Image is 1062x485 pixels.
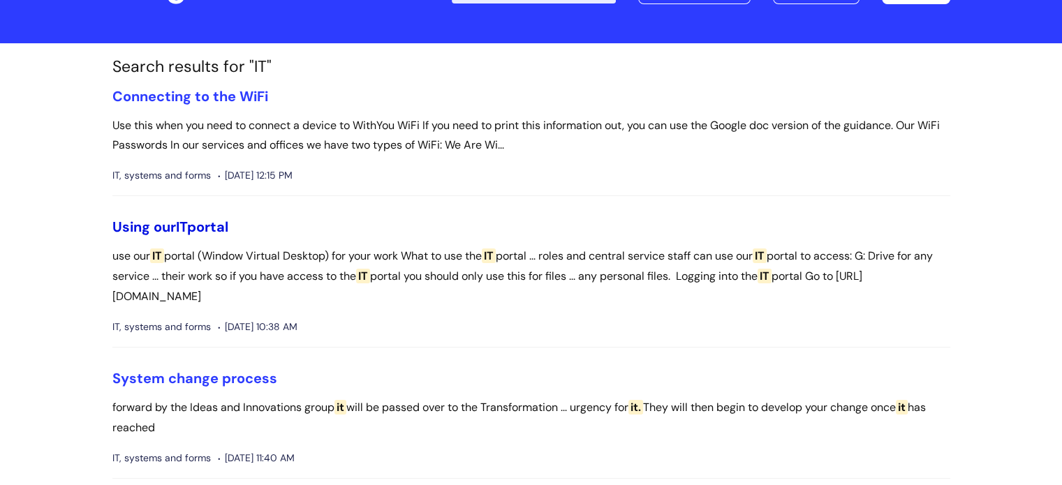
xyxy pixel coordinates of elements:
[112,318,211,336] span: IT, systems and forms
[176,218,187,236] span: IT
[896,400,908,415] span: it
[482,248,496,263] span: IT
[112,87,268,105] a: Connecting to the WiFi
[218,449,295,467] span: [DATE] 11:40 AM
[112,57,950,77] h1: Search results for "IT"
[112,369,277,387] a: System change process
[112,449,211,467] span: IT, systems and forms
[112,116,950,156] p: Use this when you need to connect a device to WithYou WiFi If you need to print this information ...
[753,248,767,263] span: IT
[334,400,346,415] span: it
[218,167,293,184] span: [DATE] 12:15 PM
[628,400,643,415] span: it.
[150,248,164,263] span: IT
[112,398,950,438] p: forward by the Ideas and Innovations group will be passed over to the Transformation ... urgency ...
[112,218,228,236] a: Using ourITportal
[112,167,211,184] span: IT, systems and forms
[758,269,772,283] span: IT
[356,269,370,283] span: IT
[112,246,950,306] p: use our portal (Window Virtual Desktop) for your work What to use the portal ... roles and centra...
[218,318,297,336] span: [DATE] 10:38 AM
